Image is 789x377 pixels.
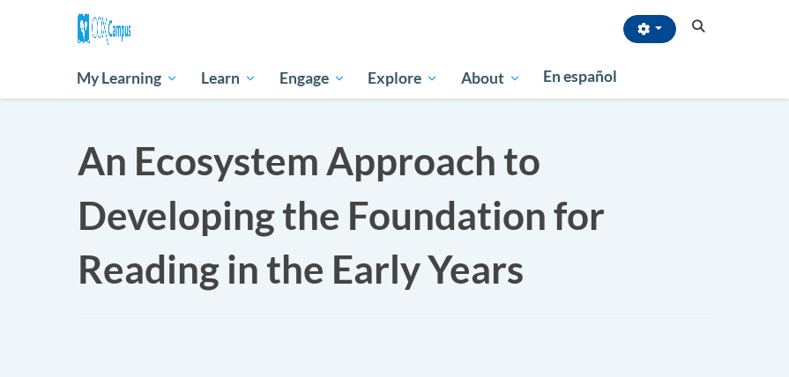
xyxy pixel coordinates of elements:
i:  [690,20,706,33]
a: Explore [356,58,450,99]
div: Main menu [64,58,726,99]
span: About [461,68,521,89]
span: Learn [201,68,257,89]
span: En español [543,67,617,85]
a: Engage [268,58,357,99]
span: Explore [368,68,438,89]
button: Account Settings [623,15,676,43]
span: Engage [279,68,346,89]
button: Search [685,16,711,37]
a: Cox Campus [78,20,130,35]
a: My Learning [66,58,190,99]
span: My Learning [77,68,178,89]
a: Learn [190,58,268,99]
span: An Ecosystem Approach to Developing the Foundation for Reading in the Early Years [78,137,605,292]
a: En español [532,58,629,95]
img: Cox Campus [78,13,130,45]
a: About [450,58,532,99]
